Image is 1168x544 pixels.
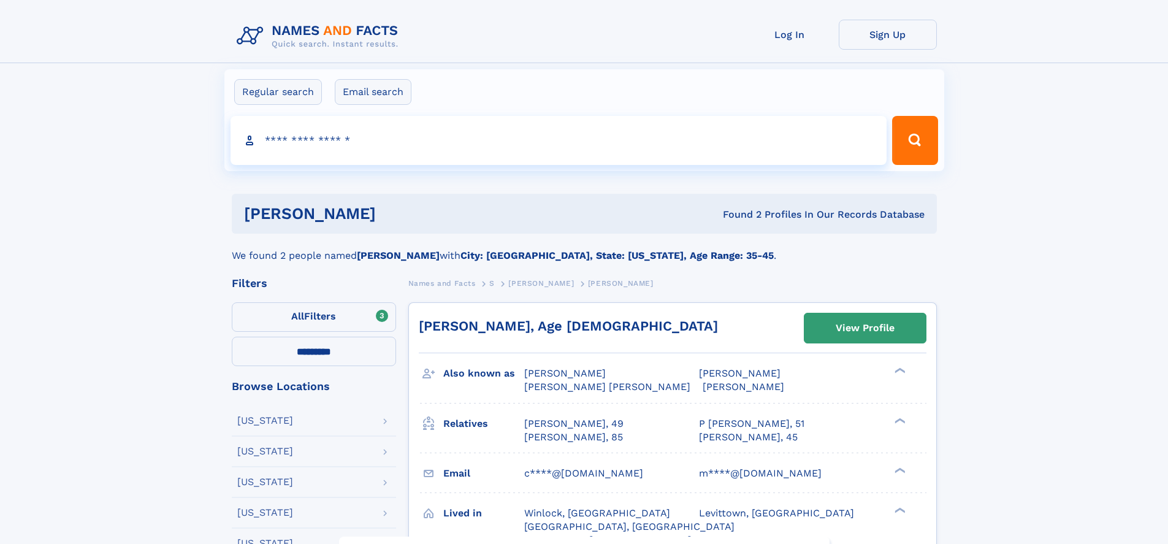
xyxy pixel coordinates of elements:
span: [PERSON_NAME] [508,279,574,288]
a: [PERSON_NAME], 49 [524,417,624,431]
a: [PERSON_NAME], 85 [524,431,623,444]
a: Names and Facts [408,275,476,291]
span: [PERSON_NAME] [524,367,606,379]
a: [PERSON_NAME], Age [DEMOGRAPHIC_DATA] [419,318,718,334]
h3: Relatives [443,413,524,434]
a: View Profile [804,313,926,343]
b: City: [GEOGRAPHIC_DATA], State: [US_STATE], Age Range: 35-45 [460,250,774,261]
a: P [PERSON_NAME], 51 [699,417,804,431]
span: [GEOGRAPHIC_DATA], [GEOGRAPHIC_DATA] [524,521,735,532]
a: S [489,275,495,291]
button: Search Button [892,116,937,165]
h3: Lived in [443,503,524,524]
div: [US_STATE] [237,416,293,426]
span: All [291,310,304,322]
span: [PERSON_NAME] [699,367,781,379]
div: View Profile [836,314,895,342]
img: Logo Names and Facts [232,20,408,53]
div: Browse Locations [232,381,396,392]
a: Sign Up [839,20,937,50]
h3: Also known as [443,363,524,384]
input: search input [231,116,887,165]
span: Winlock, [GEOGRAPHIC_DATA] [524,507,670,519]
div: Found 2 Profiles In Our Records Database [549,208,925,221]
div: Filters [232,278,396,289]
div: ❯ [891,367,906,375]
div: ❯ [891,416,906,424]
div: [US_STATE] [237,446,293,456]
div: [US_STATE] [237,477,293,487]
label: Regular search [234,79,322,105]
span: [PERSON_NAME] [588,279,654,288]
span: S [489,279,495,288]
div: ❯ [891,506,906,514]
a: Log In [741,20,839,50]
div: [US_STATE] [237,508,293,518]
h1: [PERSON_NAME] [244,206,549,221]
label: Email search [335,79,411,105]
span: Levittown, [GEOGRAPHIC_DATA] [699,507,854,519]
a: [PERSON_NAME] [508,275,574,291]
div: We found 2 people named with . [232,234,937,263]
label: Filters [232,302,396,332]
h3: Email [443,463,524,484]
span: [PERSON_NAME] [PERSON_NAME] [524,381,690,393]
div: ❯ [891,466,906,474]
a: [PERSON_NAME], 45 [699,431,798,444]
b: [PERSON_NAME] [357,250,440,261]
span: [PERSON_NAME] [703,381,784,393]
